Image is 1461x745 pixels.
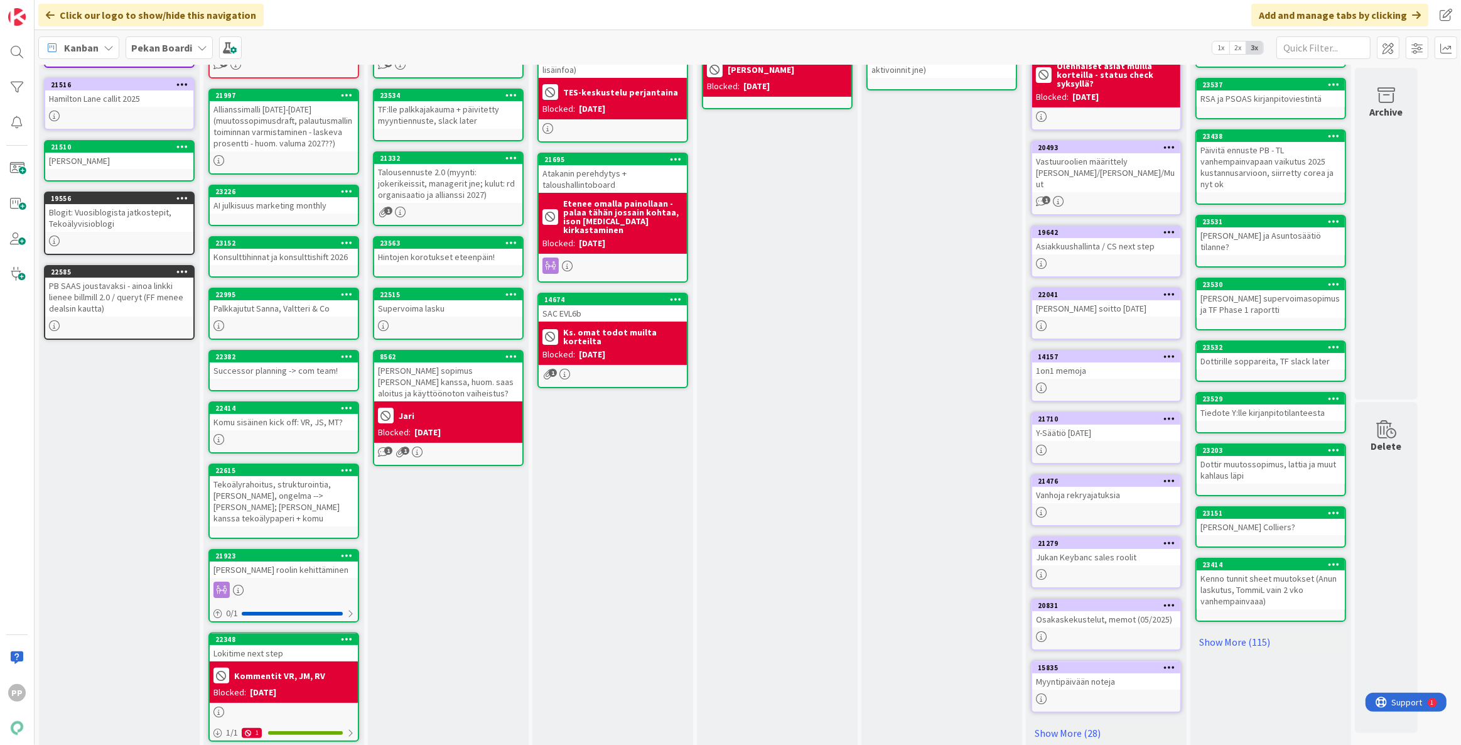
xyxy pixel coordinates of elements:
span: 1x [1212,41,1229,54]
div: Tekoälyrahoitus, strukturointia, [PERSON_NAME], ongelma --> [PERSON_NAME]; [PERSON_NAME] kanssa t... [210,476,358,526]
b: [PERSON_NAME] [728,65,794,74]
div: 22615 [210,465,358,476]
div: Y-Säätiö [DATE] [1032,425,1180,441]
div: Atakanin perehdytys + taloushallintoboard [539,165,687,193]
div: Delete [1371,438,1402,454]
div: 23414Kenno tunnit sheet muutokset (Anun laskutus, TommiL vain 2 vko vanhempainvaaa) [1197,559,1345,609]
div: 1 [65,5,68,15]
div: 21476 [1038,477,1180,486]
div: 20831 [1038,601,1180,610]
div: 22515 [380,290,522,299]
div: Allianssimalli [DATE]-[DATE] (muutossopimusdraft, palautusmallin toiminnan varmistaminen - laskev... [210,101,358,151]
div: 23203Dottir muutossopimus, lattia ja muut kahlaus läpi [1197,445,1345,484]
div: 14674SAC EVL6b [539,294,687,322]
div: [PERSON_NAME] [45,153,193,169]
div: [PERSON_NAME] sopimus [PERSON_NAME] kanssa, huom. saas aloitus ja käyttöönoton vaiheistus? [374,362,522,401]
div: 21923 [210,550,358,562]
div: 23563 [380,239,522,247]
div: 23414 [1202,560,1345,569]
div: 8562 [380,352,522,361]
a: Show More (28) [1031,723,1182,743]
div: [PERSON_NAME] roolin kehittäminen [210,562,358,578]
div: 23529 [1197,393,1345,405]
div: Add and manage tabs by clicking [1251,4,1428,26]
div: Blogit: Vuosiblogista jatkostepit, Tekoälyvisioblogi [45,204,193,232]
div: 22995 [210,289,358,300]
div: 20493 [1038,143,1180,152]
b: Ks. omat todot muilta korteilta [563,328,683,345]
div: [DATE] [1072,90,1099,104]
div: 23151[PERSON_NAME] Colliers? [1197,508,1345,535]
div: 21997 [215,91,358,100]
div: 22382 [210,351,358,362]
div: 21332 [374,153,522,164]
div: 22585 [45,266,193,278]
div: 23534TF:lle palkkajakauma + päivitetty myyntiennuste, slack later [374,90,522,129]
span: 1 [549,369,557,377]
div: 23529 [1202,394,1345,403]
div: PB SAAS joustavaksi - ainoa linkki lienee billmill 2.0 / queryt (FF menee dealsin kautta) [45,278,193,317]
div: 23438Päivitä ennuste PB - TL vanhempainvapaan vaikutus 2025 kustannusarvioon, siirretty corea ja ... [1197,131,1345,192]
div: 23534 [380,91,522,100]
a: 23534TF:lle palkkajakauma + päivitetty myyntiennuste, slack later [373,89,524,141]
div: Kenno tunnit sheet muutokset (Anun laskutus, TommiL vain 2 vko vanhempainvaaa) [1197,570,1345,609]
div: Hintojen korotukset eteenpäin! [374,249,522,265]
div: RSA ja PSOAS kirjanpitoviestintä [1197,90,1345,107]
div: 22414 [210,403,358,414]
div: 23532Dottirille soppareita, TF slack later [1197,342,1345,369]
a: Show More (115) [1195,632,1346,652]
a: 23151[PERSON_NAME] Colliers? [1195,506,1346,548]
div: 23534 [374,90,522,101]
div: 8562 [374,351,522,362]
a: 23438Päivitä ennuste PB - TL vanhempainvapaan vaikutus 2025 kustannusarvioon, siirretty corea ja ... [1195,129,1346,205]
div: Archive [1370,104,1403,119]
div: 23563 [374,237,522,249]
div: Vastuuroolien määrittely [PERSON_NAME]/[PERSON_NAME]/Muut [1032,153,1180,192]
div: Blocked: [542,348,575,361]
a: 23531[PERSON_NAME] ja Asuntosäätiö tilanne? [1195,215,1346,268]
div: [PERSON_NAME] ja Asuntosäätiö tilanne? [1197,227,1345,255]
div: 19556Blogit: Vuosiblogista jatkostepit, Tekoälyvisioblogi [45,193,193,232]
div: 23152Konsulttihinnat ja konsulttishift 2026 [210,237,358,265]
div: 21516 [45,79,193,90]
div: 15835 [1038,663,1180,672]
div: TF:lle palkkajakauma + päivitetty myyntiennuste, slack later [374,101,522,129]
div: 23530 [1197,279,1345,290]
img: avatar [8,719,26,737]
span: Support [26,2,57,17]
a: 22615Tekoälyrahoitus, strukturointia, [PERSON_NAME], ongelma --> [PERSON_NAME]; [PERSON_NAME] kan... [208,464,359,539]
div: 22515Supervoima lasku [374,289,522,317]
div: 21710 [1038,415,1180,423]
div: 21332 [380,154,522,163]
div: Palkkajutut Sanna, Valtteri & Co [210,300,358,317]
div: Blocked: [542,237,575,250]
div: 19642 [1032,227,1180,238]
div: 21923[PERSON_NAME] roolin kehittäminen [210,550,358,578]
div: 14674 [544,295,687,304]
div: 21516Hamilton Lane callit 2025 [45,79,193,107]
div: Osakaskekustelut, memot (05/2025) [1032,611,1180,628]
div: 23203 [1197,445,1345,456]
div: Myyntipäivään noteja [1032,673,1180,690]
img: Visit kanbanzone.com [8,8,26,26]
div: Lokitime next step [210,645,358,661]
b: Pekan Boardi [131,41,192,54]
span: 2x [1229,41,1246,54]
div: 22414 [215,404,358,413]
div: 21710 [1032,413,1180,425]
div: Talousennuste 2.0 (myynti: jokerikeissit, managerit jne; kulut: rd organisaatio ja allianssi 2027) [374,164,522,203]
div: 1/11 [210,725,358,741]
div: 23537 [1202,80,1345,89]
div: Asiakkuushallinta / CS next step [1032,238,1180,254]
div: 0/1 [210,606,358,621]
div: 22348Lokitime next step [210,634,358,661]
div: 23226AI julkisuus marketing monthly [210,186,358,214]
span: 1 / 1 [226,726,238,739]
a: 21516Hamilton Lane callit 2025 [44,78,195,130]
div: Dottirille soppareita, TF slack later [1197,353,1345,369]
div: 23532 [1197,342,1345,353]
div: AI julkisuus marketing monthly [210,197,358,214]
div: 19556 [45,193,193,204]
div: Dottir muutossopimus, lattia ja muut kahlaus läpi [1197,456,1345,484]
div: 22615Tekoälyrahoitus, strukturointia, [PERSON_NAME], ongelma --> [PERSON_NAME]; [PERSON_NAME] kan... [210,465,358,526]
